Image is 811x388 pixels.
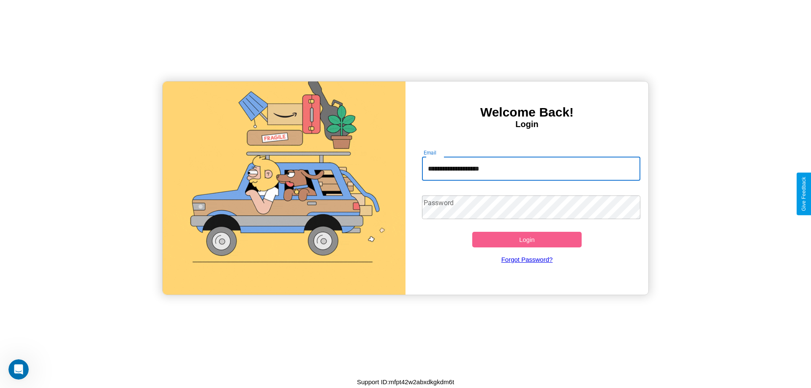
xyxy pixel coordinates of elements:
div: Give Feedback [801,177,807,211]
h3: Welcome Back! [405,105,648,119]
label: Email [424,149,437,156]
h4: Login [405,119,648,129]
p: Support ID: mfpt42w2abxdkgkdm6t [357,376,454,388]
iframe: Intercom live chat [8,359,29,380]
img: gif [163,81,405,295]
a: Forgot Password? [418,247,637,271]
button: Login [472,232,582,247]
